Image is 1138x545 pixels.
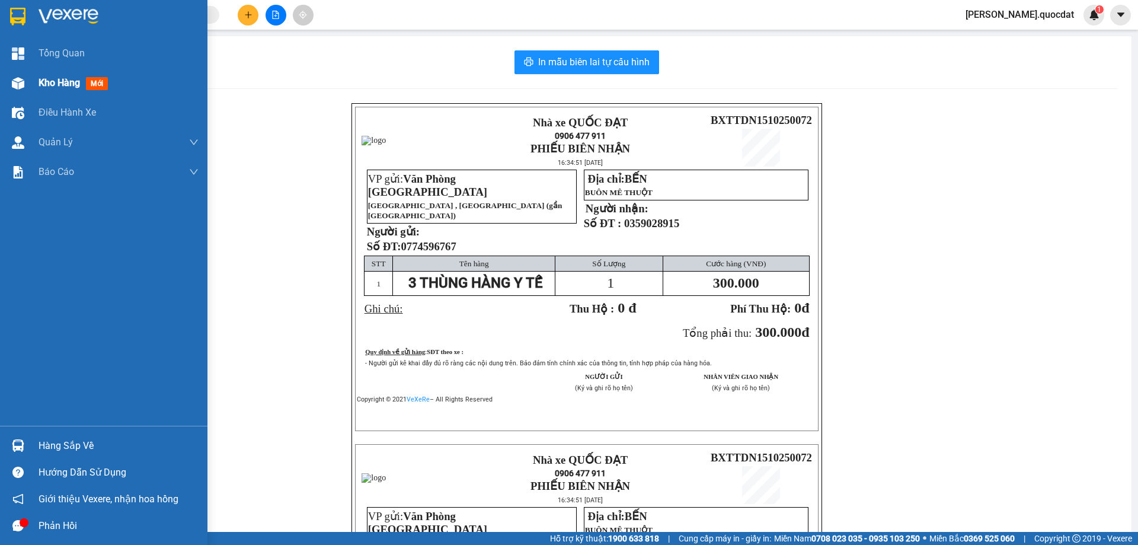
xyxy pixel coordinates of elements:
span: đ [801,324,809,340]
span: 0359028915 [624,217,679,230]
span: 16:34:51 [DATE] [558,159,603,167]
span: : [425,349,463,355]
img: warehouse-icon [12,439,24,452]
span: Quy định về gửi hàng [365,349,425,355]
strong: Số ĐT: [367,240,456,253]
span: Tổng phải thu: [683,327,752,339]
span: Phí Thu Hộ: [730,302,791,315]
span: Hỗ trợ kỹ thuật: [550,532,659,545]
div: Hướng dẫn sử dụng [39,464,199,482]
strong: 0369 525 060 [964,534,1015,543]
span: (Ký và ghi rõ họ tên) [575,384,633,392]
span: BẾN [625,510,647,522]
span: Cung cấp máy in - giấy in: [679,532,771,545]
span: copyright [1072,534,1081,543]
img: logo-vxr [10,8,25,26]
span: 300.000 [755,324,801,340]
div: Hàng sắp về [39,437,199,455]
strong: Người nhận: [586,202,648,215]
span: | [668,532,670,545]
span: [GEOGRAPHIC_DATA] , [GEOGRAPHIC_DATA] (gần [GEOGRAPHIC_DATA]) [368,201,562,220]
strong: đ [730,300,809,315]
span: | [1024,532,1025,545]
span: question-circle [12,467,24,478]
strong: Nhà xe QUỐC ĐẠT [533,116,628,129]
span: notification [12,493,24,505]
sup: 1 [1095,5,1104,14]
span: Số Lượng [592,259,625,268]
img: warehouse-icon [12,77,24,90]
img: logo [5,51,88,93]
button: aim [293,5,314,26]
span: Tổng Quan [39,46,85,60]
button: plus [238,5,258,26]
span: Tên hàng [459,259,489,268]
span: 0 [794,300,801,315]
span: Thu Hộ : [570,302,614,315]
span: aim [299,11,307,19]
span: In mẫu biên lai tự cấu hình [538,55,650,69]
strong: Người gửi: [367,225,420,238]
span: Cước hàng (VNĐ) [706,259,766,268]
span: (Ký và ghi rõ họ tên) [712,384,770,392]
span: 3 THÙNG HÀNG Y TẾ [408,275,543,291]
strong: PHIẾU BIÊN NHẬN [530,480,630,492]
span: [PERSON_NAME].quocdat [956,7,1083,22]
strong: Nhà xe QUỐC ĐẠT [90,11,123,49]
img: logo [362,473,386,483]
strong: PHIẾU BIÊN NHẬN [530,142,630,155]
span: printer [524,57,533,68]
span: file-add [271,11,280,19]
span: Quản Lý [39,135,73,149]
span: Văn Phòng [GEOGRAPHIC_DATA] [368,173,487,198]
span: 0906 477 911 [555,131,606,141]
span: BXTTDN1510250072 [126,79,227,92]
button: file-add [266,5,286,26]
img: logo [362,136,386,145]
span: Báo cáo [39,164,74,179]
a: VeXeRe [407,396,430,403]
span: 300.000 [713,275,759,291]
span: down [189,138,199,147]
span: Điều hành xe [39,105,96,120]
strong: Số ĐT : [584,217,622,230]
span: Văn Phòng [GEOGRAPHIC_DATA] [368,510,487,536]
strong: 0708 023 035 - 0935 103 250 [811,534,920,543]
span: 16:34:51 [DATE] [558,496,603,504]
strong: Nhà xe QUỐC ĐẠT [533,454,628,466]
span: Kho hàng [39,77,80,88]
strong: SĐT theo xe : [427,349,463,355]
span: BUÔN MÊ THUỘT [585,525,653,534]
span: VP gửi: [368,510,487,536]
span: VP gửi: [368,173,487,198]
span: 0 đ [618,300,636,315]
span: Copyright © 2021 – All Rights Reserved [357,396,493,403]
img: icon-new-feature [1089,9,1099,20]
span: Địa chỉ: [587,510,647,522]
strong: NGƯỜI GỬI [585,374,622,380]
button: caret-down [1110,5,1131,26]
span: plus [244,11,252,19]
span: ⚪️ [923,536,926,541]
span: BXTTDN1510250072 [711,114,812,126]
span: 0906 477 911 [555,468,606,478]
span: Miền Bắc [929,532,1015,545]
span: 0774596767 [401,240,456,253]
span: STT [372,259,386,268]
div: Phản hồi [39,517,199,535]
span: 1 [1097,5,1101,14]
span: Địa chỉ: [587,173,647,185]
span: 1 [376,279,381,288]
span: - Người gửi kê khai đầy đủ rõ ràng các nội dung trên. Bảo đảm tính chính xác của thông tin, tính ... [365,359,712,367]
span: message [12,520,24,531]
strong: 1900 633 818 [608,534,659,543]
img: solution-icon [12,166,24,179]
span: Ghi chú: [365,302,403,315]
span: mới [86,77,108,90]
button: printerIn mẫu biên lai tự cấu hình [514,50,659,74]
img: dashboard-icon [12,47,24,60]
span: caret-down [1115,9,1126,20]
span: BXTTDN1510250072 [711,451,812,464]
strong: NHÂN VIÊN GIAO NHẬN [704,374,778,380]
span: BẾN [625,173,647,185]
